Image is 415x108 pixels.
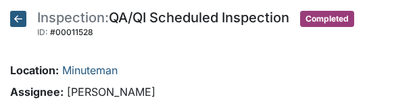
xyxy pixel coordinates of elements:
[62,63,118,77] a: Minuteman
[300,11,354,27] span: Completed
[10,85,64,99] strong: Assignee:
[67,85,155,99] span: [PERSON_NAME]
[37,9,109,26] span: Inspection:
[10,63,59,77] strong: Location:
[50,27,93,37] span: #00011528
[37,11,289,40] div: QA/QI Scheduled Inspection
[37,27,48,37] span: ID:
